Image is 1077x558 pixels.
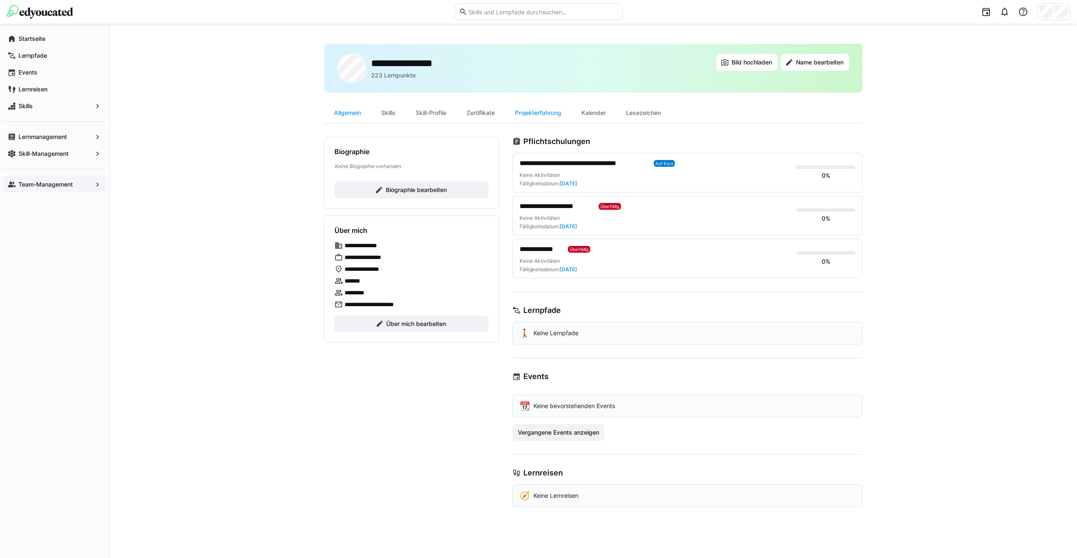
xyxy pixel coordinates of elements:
[520,172,560,178] span: Keine Aktivitäten
[533,329,578,337] p: Keine Lernpfade
[512,424,605,441] button: Vergangene Events anzeigen
[600,204,619,209] span: Überfällig
[467,8,618,16] input: Skills und Lernpfade durchsuchen…
[533,491,578,500] p: Keine Lernreisen
[523,306,561,315] h3: Lernpfade
[822,214,830,223] div: 0%
[781,54,849,71] button: Name bearbeiten
[520,491,530,500] div: 🧭
[730,58,773,67] span: Bild hochladen
[822,257,830,266] div: 0%
[371,103,406,123] div: Skills
[517,428,600,437] span: Vergangene Events anzeigen
[406,103,456,123] div: Skill-Profile
[505,103,571,123] div: Projekterfahrung
[560,223,577,230] span: [DATE]
[334,315,488,332] button: Über mich bearbeiten
[520,402,530,410] div: 📆
[571,103,616,123] div: Kalender
[655,161,673,166] span: Auf Kurs
[456,103,505,123] div: Zertifikate
[560,180,577,187] span: [DATE]
[523,372,549,381] h3: Events
[371,71,416,80] p: 223 Lernpunkte
[334,147,369,156] h4: Biographie
[523,137,590,146] h3: Pflichtschulungen
[520,258,560,264] span: Keine Aktivitäten
[334,182,488,198] button: Biographie bearbeiten
[385,186,448,194] span: Biographie bearbeiten
[334,163,488,170] p: Keine Biographie vorhanden
[334,226,367,235] h4: Über mich
[385,320,447,328] span: Über mich bearbeiten
[795,58,845,67] span: Name bearbeiten
[822,171,830,180] div: 0%
[324,103,371,123] div: Allgemein
[616,103,671,123] div: Lesezeichen
[520,223,577,230] div: Fälligkeitsdatum:
[570,247,589,252] span: Überfällig
[523,468,563,478] h3: Lernreisen
[533,402,615,410] p: Keine bevorstehenden Events
[560,266,577,272] span: [DATE]
[716,54,777,71] button: Bild hochladen
[520,266,577,273] div: Fälligkeitsdatum:
[520,215,560,221] span: Keine Aktivitäten
[520,329,530,337] div: 🚶
[520,180,577,187] div: Fälligkeitsdatum:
